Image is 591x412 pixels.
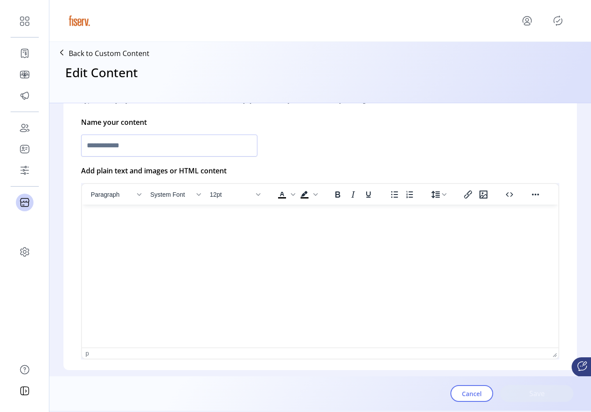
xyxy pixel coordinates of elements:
button: Publisher Panel [551,14,565,28]
button: Cancel [450,385,493,402]
iframe: Rich Text Area [82,205,558,348]
p: Add plain text and images or HTML content [81,158,227,183]
button: Numbered list [402,188,417,201]
div: Press the Up and Down arrow keys to resize the editor. [549,348,558,359]
button: menu [520,14,534,28]
button: Font System Font [147,188,204,201]
p: Back to Custom Content [69,48,149,59]
button: Line height [428,188,450,201]
img: logo [67,8,92,33]
div: p [85,350,89,357]
button: Insert/edit link [461,188,476,201]
button: Underline [361,188,376,201]
h3: Edit Content [65,63,138,82]
span: Paragraph [91,191,134,198]
button: Source code [502,188,517,201]
p: Name your content [81,112,147,133]
button: Reveal or hide additional toolbar items [528,188,543,201]
button: Insert/edit image [476,188,491,201]
button: Bold [330,188,345,201]
span: 12pt [210,191,253,198]
span: System Font [150,191,193,198]
button: Block Paragraph [87,188,145,201]
button: Bullet list [387,188,402,201]
button: Font size 12pt [206,188,264,201]
span: Cancel [462,389,482,398]
button: Italic [346,188,361,201]
div: Text color Black [275,188,297,201]
div: Background color Black [297,188,319,201]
